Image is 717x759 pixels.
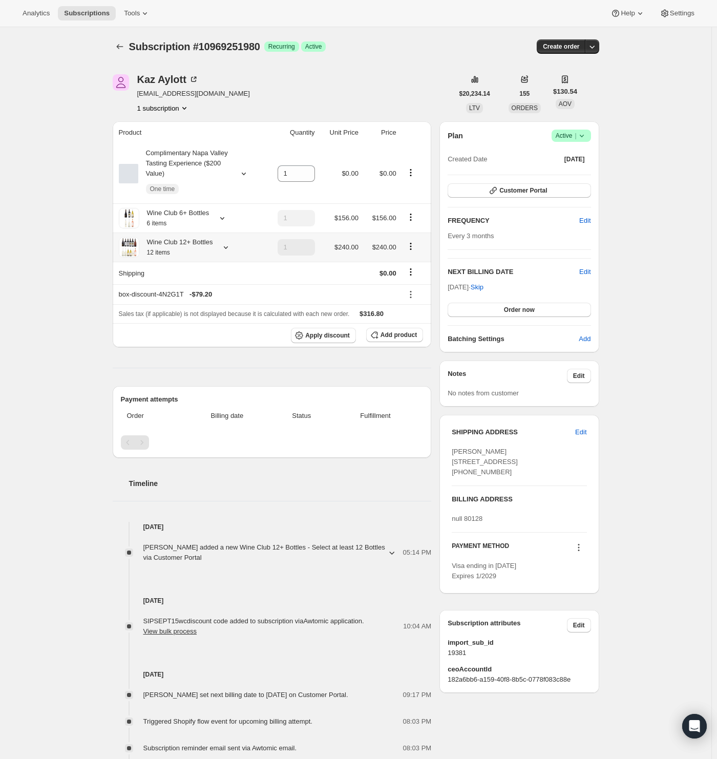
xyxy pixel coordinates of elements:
[366,328,423,342] button: Add product
[23,9,50,17] span: Analytics
[137,539,403,566] button: [PERSON_NAME] added a new Wine Club 12+ Bottles - Select at least 12 Bottles via Customer Portal
[137,74,199,85] div: Kaz Aylott
[573,213,597,229] button: Edit
[403,690,432,700] span: 09:17 PM
[452,542,509,556] h3: PAYMENT METHOD
[465,279,490,296] button: Skip
[143,627,197,635] button: View bulk process
[513,87,536,101] button: 155
[305,331,350,340] span: Apply discount
[58,6,116,20] button: Subscriptions
[334,243,358,251] span: $240.00
[360,310,384,318] span: $316.80
[448,648,591,658] span: 19381
[448,283,483,291] span: [DATE] ·
[129,478,432,489] h2: Timeline
[372,243,396,251] span: $240.00
[448,303,591,317] button: Order now
[147,249,170,256] small: 12 items
[512,104,538,112] span: ORDERS
[452,448,518,476] span: [PERSON_NAME] [STREET_ADDRESS] [PHONE_NUMBER]
[150,185,175,193] span: One time
[119,289,396,300] div: box-discount-4N2G1T
[575,427,586,437] span: Edit
[147,220,167,227] small: 6 items
[379,269,396,277] span: $0.00
[64,9,110,17] span: Subscriptions
[564,155,585,163] span: [DATE]
[137,89,250,99] span: [EMAIL_ADDRESS][DOMAIN_NAME]
[143,617,364,635] span: SIPSEPT15wc discount code added to subscription via Awtomic application .
[575,132,576,140] span: |
[189,289,212,300] span: - $79.20
[291,328,356,343] button: Apply discount
[143,744,297,752] span: Subscription reminder email sent via Awtomic email.
[448,154,487,164] span: Created Date
[537,39,585,54] button: Create order
[559,100,572,108] span: AOV
[469,104,480,112] span: LTV
[403,266,419,278] button: Shipping actions
[118,6,156,20] button: Tools
[113,39,127,54] button: Subscriptions
[185,411,269,421] span: Billing date
[403,547,432,558] span: 05:14 PM
[362,121,399,144] th: Price
[569,424,593,440] button: Edit
[403,167,419,178] button: Product actions
[403,621,431,631] span: 10:04 AM
[573,331,597,347] button: Add
[573,372,585,380] span: Edit
[379,170,396,177] span: $0.00
[113,522,432,532] h4: [DATE]
[16,6,56,20] button: Analytics
[452,562,516,580] span: Visa ending in [DATE] Expires 1/2029
[448,638,591,648] span: import_sub_id
[579,334,591,344] span: Add
[448,267,579,277] h2: NEXT BILLING DATE
[448,674,591,685] span: 182a6bb6-a159-40f8-8b5c-0778f083c88e
[448,232,494,240] span: Every 3 months
[504,306,535,314] span: Order now
[519,90,530,98] span: 155
[567,369,591,383] button: Edit
[452,427,575,437] h3: SHIPPING ADDRESS
[553,87,577,97] span: $130.54
[448,664,591,674] span: ceoAccountId
[448,183,591,198] button: Customer Portal
[263,121,318,144] th: Quantity
[452,515,482,522] span: null 80128
[119,310,350,318] span: Sales tax (if applicable) is not displayed because it is calculated with each new order.
[448,389,519,397] span: No notes from customer
[276,411,328,421] span: Status
[403,241,419,252] button: Product actions
[143,691,348,699] span: [PERSON_NAME] set next billing date to [DATE] on Customer Portal.
[448,131,463,141] h2: Plan
[121,405,182,427] th: Order
[670,9,694,17] span: Settings
[448,369,567,383] h3: Notes
[129,41,260,52] span: Subscription #10969251980
[138,148,230,199] div: Complimentary Napa Valley Tasting Experience ($200 Value)
[305,43,322,51] span: Active
[139,208,209,228] div: Wine Club 6+ Bottles
[334,411,417,421] span: Fulfillment
[682,714,707,739] div: Open Intercom Messenger
[139,237,213,258] div: Wine Club 12+ Bottles
[113,596,432,606] h4: [DATE]
[448,216,579,226] h2: FREQUENCY
[121,435,424,450] nav: Pagination
[143,718,312,725] span: Triggered Shopify flow event for upcoming billing attempt.
[448,618,567,632] h3: Subscription attributes
[621,9,635,17] span: Help
[381,331,417,339] span: Add product
[121,394,424,405] h2: Payment attempts
[372,214,396,222] span: $156.00
[113,121,264,144] th: Product
[653,6,701,20] button: Settings
[499,186,547,195] span: Customer Portal
[113,74,129,91] span: Kaz Aylott
[558,152,591,166] button: [DATE]
[459,90,490,98] span: $20,234.14
[268,43,295,51] span: Recurring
